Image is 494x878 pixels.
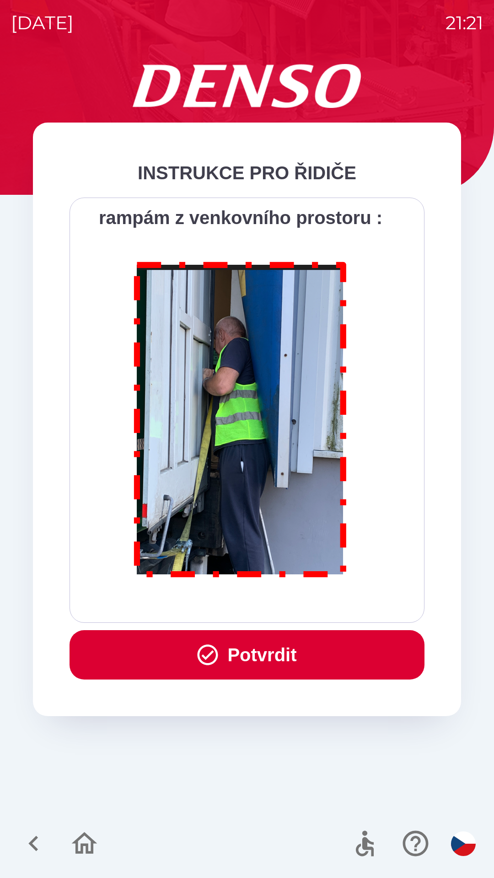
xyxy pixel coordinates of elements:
[446,9,483,37] p: 21:21
[11,9,74,37] p: [DATE]
[70,630,424,680] button: Potvrdit
[451,831,476,856] img: cs flag
[70,159,424,187] div: INSTRUKCE PRO ŘIDIČE
[33,64,461,108] img: Logo
[123,250,358,586] img: M8MNayrTL6gAAAABJRU5ErkJggg==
